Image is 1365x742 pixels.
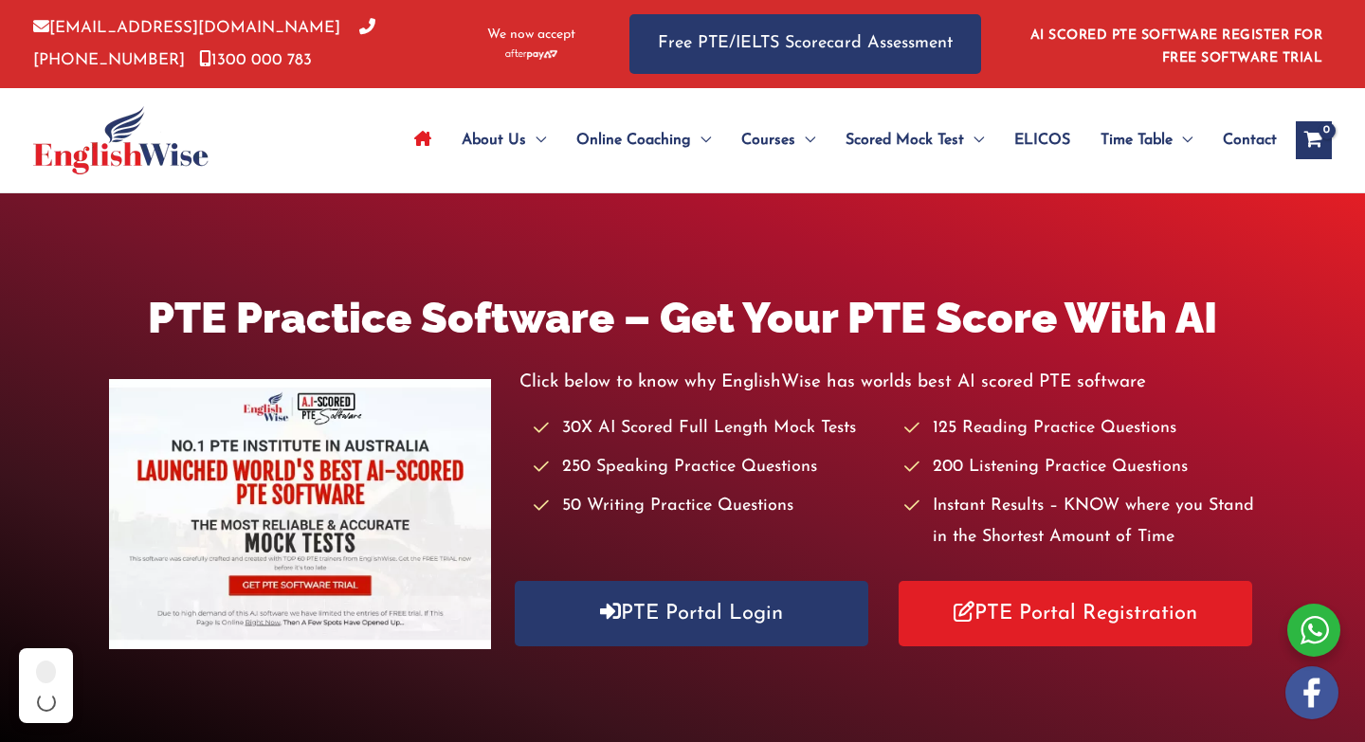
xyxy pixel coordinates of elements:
[462,107,526,173] span: About Us
[446,107,561,173] a: About UsMenu Toggle
[576,107,691,173] span: Online Coaching
[399,107,1277,173] nav: Site Navigation: Main Menu
[1014,107,1070,173] span: ELICOS
[33,20,375,67] a: [PHONE_NUMBER]
[109,288,1256,348] h1: PTE Practice Software – Get Your PTE Score With AI
[1101,107,1173,173] span: Time Table
[999,107,1085,173] a: ELICOS
[741,107,795,173] span: Courses
[1085,107,1208,173] a: Time TableMenu Toggle
[899,581,1252,646] a: PTE Portal Registration
[1173,107,1192,173] span: Menu Toggle
[109,379,491,649] img: pte-institute-main
[795,107,815,173] span: Menu Toggle
[515,581,868,646] a: PTE Portal Login
[691,107,711,173] span: Menu Toggle
[1223,107,1277,173] span: Contact
[534,452,885,483] li: 250 Speaking Practice Questions
[846,107,964,173] span: Scored Mock Test
[534,491,885,522] li: 50 Writing Practice Questions
[904,491,1256,554] li: Instant Results – KNOW where you Stand in the Shortest Amount of Time
[199,52,312,68] a: 1300 000 783
[904,413,1256,444] li: 125 Reading Practice Questions
[964,107,984,173] span: Menu Toggle
[830,107,999,173] a: Scored Mock TestMenu Toggle
[561,107,726,173] a: Online CoachingMenu Toggle
[1019,13,1332,75] aside: Header Widget 1
[519,367,1255,398] p: Click below to know why EnglishWise has worlds best AI scored PTE software
[1285,666,1338,719] img: white-facebook.png
[1208,107,1277,173] a: Contact
[526,107,546,173] span: Menu Toggle
[726,107,830,173] a: CoursesMenu Toggle
[1296,121,1332,159] a: View Shopping Cart, empty
[1030,28,1323,65] a: AI SCORED PTE SOFTWARE REGISTER FOR FREE SOFTWARE TRIAL
[33,106,209,174] img: cropped-ew-logo
[33,20,340,36] a: [EMAIL_ADDRESS][DOMAIN_NAME]
[629,14,981,74] a: Free PTE/IELTS Scorecard Assessment
[505,49,557,60] img: Afterpay-Logo
[534,413,885,444] li: 30X AI Scored Full Length Mock Tests
[487,26,575,45] span: We now accept
[904,452,1256,483] li: 200 Listening Practice Questions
